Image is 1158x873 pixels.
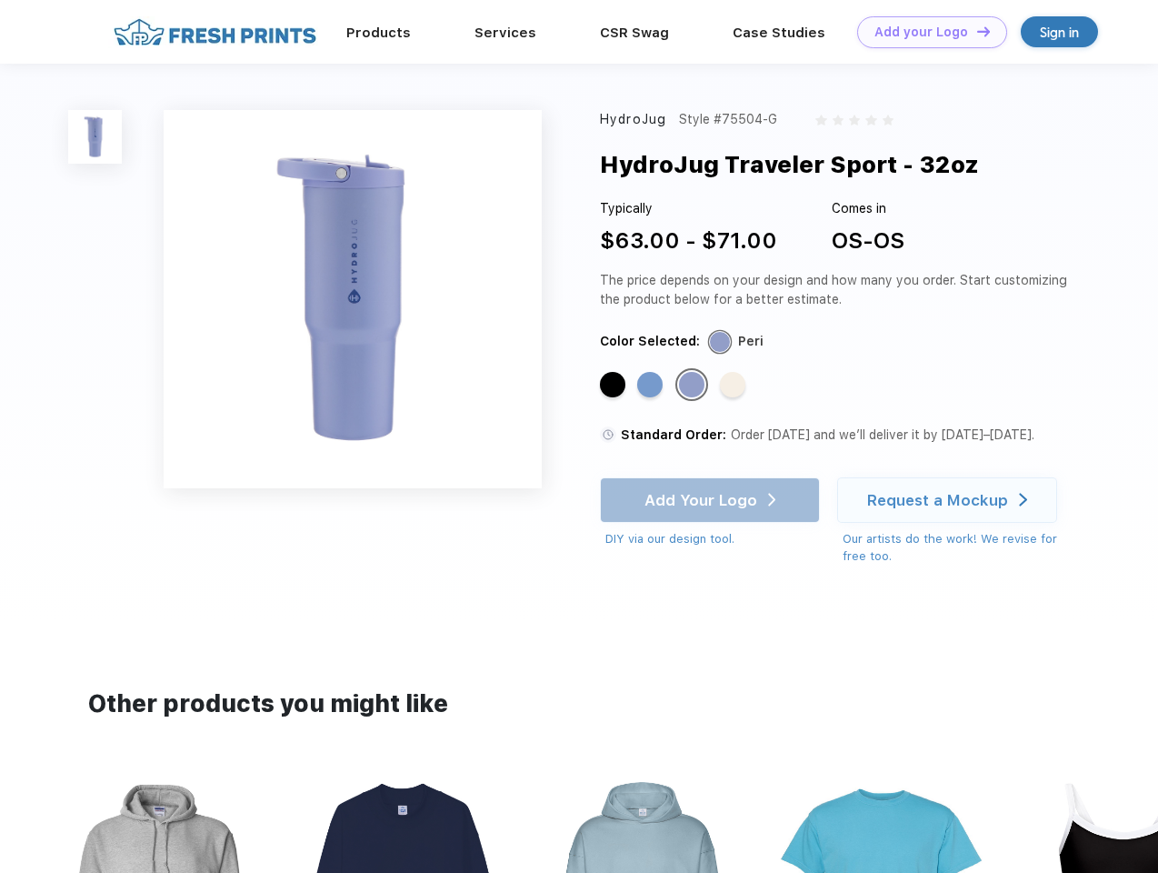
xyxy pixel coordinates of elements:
div: Our artists do the work! We revise for free too. [843,530,1074,566]
img: DT [977,26,990,36]
div: Black [600,372,625,397]
div: Other products you might like [88,687,1069,722]
div: The price depends on your design and how many you order. Start customizing the product below for ... [600,271,1074,309]
img: fo%20logo%202.webp [108,16,322,48]
div: Peri [738,332,764,351]
img: white arrow [1019,493,1027,507]
a: Sign in [1021,16,1098,47]
div: HydroJug Traveler Sport - 32oz [600,147,979,182]
div: Add your Logo [874,25,968,40]
div: Sign in [1040,22,1079,43]
div: OS-OS [832,225,904,257]
img: gray_star.svg [849,115,860,125]
div: Comes in [832,199,904,218]
img: standard order [600,426,616,443]
img: gray_star.svg [815,115,826,125]
span: Standard Order: [621,427,726,442]
div: Style #75504-G [679,110,777,129]
div: DIY via our design tool. [605,530,820,548]
img: gray_star.svg [833,115,844,125]
span: Order [DATE] and we’ll deliver it by [DATE]–[DATE]. [731,427,1034,442]
a: Products [346,25,411,41]
img: func=resize&h=640 [164,110,542,488]
img: gray_star.svg [865,115,876,125]
img: gray_star.svg [883,115,893,125]
div: Request a Mockup [867,491,1008,509]
div: Cream [720,372,745,397]
div: HydroJug [600,110,666,129]
div: $63.00 - $71.00 [600,225,777,257]
div: Typically [600,199,777,218]
div: Color Selected: [600,332,700,351]
img: func=resize&h=100 [68,110,122,164]
div: Light Blue [637,372,663,397]
div: Peri [679,372,704,397]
